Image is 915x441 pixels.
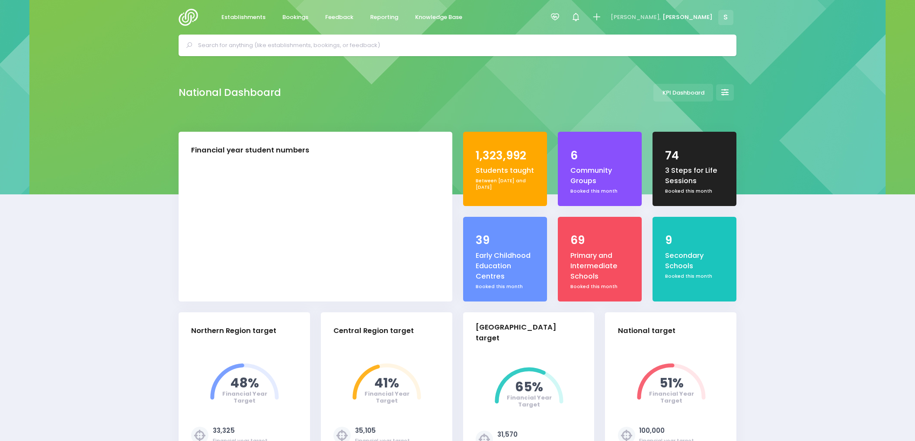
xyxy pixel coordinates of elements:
[570,232,629,249] div: 69
[718,10,733,25] span: S
[665,251,724,272] div: Secondary Schools
[665,188,724,195] div: Booked this month
[570,283,629,290] div: Booked this month
[662,13,713,22] span: [PERSON_NAME]
[214,9,272,26] a: Establishments
[476,251,534,282] div: Early Childhood Education Centres
[665,147,724,164] div: 74
[570,188,629,195] div: Booked this month
[570,165,629,187] div: Community Groups
[221,13,266,22] span: Establishments
[275,9,315,26] a: Bookings
[476,178,534,191] div: Between [DATE] and [DATE]
[355,426,376,435] a: 35,105
[665,273,724,280] div: Booked this month
[179,9,203,26] img: Logo
[476,165,534,176] div: Students taught
[497,430,518,439] a: 31,570
[325,13,353,22] span: Feedback
[408,9,469,26] a: Knowledge Base
[476,232,534,249] div: 39
[198,39,724,52] input: Search for anything (like establishments, bookings, or feedback)
[282,13,308,22] span: Bookings
[476,283,534,290] div: Booked this month
[318,9,360,26] a: Feedback
[191,145,309,156] div: Financial year student numbers
[618,326,675,336] div: National target
[191,326,276,336] div: Northern Region target
[476,322,575,344] div: [GEOGRAPHIC_DATA] target
[611,13,661,22] span: [PERSON_NAME],
[476,147,534,164] div: 1,323,992
[179,87,281,98] h2: National Dashboard
[333,326,414,336] div: Central Region target
[653,84,713,102] a: KPI Dashboard
[370,13,398,22] span: Reporting
[570,147,629,164] div: 6
[665,165,724,187] div: 3 Steps for Life Sessions
[665,232,724,249] div: 9
[415,13,462,22] span: Knowledge Base
[363,9,405,26] a: Reporting
[570,251,629,282] div: Primary and Intermediate Schools
[639,426,665,435] a: 100,000
[213,426,235,435] a: 33,325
